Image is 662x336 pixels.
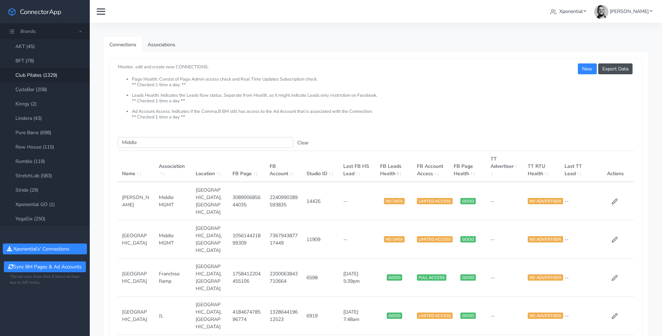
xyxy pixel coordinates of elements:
td: 6919 [302,297,339,335]
td: [DATE] 7:48am [339,297,376,335]
span: Brands [20,28,36,35]
td: -- [560,220,597,259]
span: LIMITED ACCESS [417,198,453,204]
a: Connections [104,37,142,53]
td: 132864419612523 [265,297,302,335]
td: 418467478596774 [228,297,265,335]
th: Last FB HS Lead [339,151,376,182]
th: Actions [597,151,634,182]
th: TT RTU Health [523,151,560,182]
span: FULL ACCESS [417,274,446,281]
td: 14426 [302,182,339,220]
th: FB Page Health [450,151,486,182]
a: Xponential [547,5,589,18]
span: NO ADVERTISER [528,198,563,204]
td: 1758412204455106 [228,259,265,297]
td: [GEOGRAPHIC_DATA],[GEOGRAPHIC_DATA] [191,182,228,220]
th: TT Advertiser [486,151,523,182]
td: [GEOGRAPHIC_DATA],[GEOGRAPHIC_DATA] [191,220,228,259]
li: Leads Health: Indicates the Leads flow status. Separate from Health, as it might indicate Leads o... [132,93,634,109]
td: JL [155,297,191,335]
td: 2200063843710664 [265,259,302,297]
td: 105614421899309 [228,220,265,259]
th: FB Account [265,151,302,182]
span: GOOD [387,313,402,319]
span: GOOD [460,274,476,281]
span: GOOD [460,313,476,319]
th: Studio ID [302,151,339,182]
td: -- [560,259,597,297]
button: Xponential's' Connections [3,244,87,254]
td: 308900685644035 [228,182,265,220]
td: [GEOGRAPHIC_DATA] [118,220,155,259]
td: 736794387717449 [265,220,302,259]
td: [GEOGRAPHIC_DATA] [118,297,155,335]
input: enter text you want to search [118,137,293,148]
td: [GEOGRAPHIC_DATA] [118,259,155,297]
span: NO ADVERTISER [528,274,563,281]
th: Location [191,151,228,182]
td: Franchise Ramp [155,259,191,297]
td: -- [486,182,523,220]
td: [GEOGRAPHIC_DATA],[GEOGRAPHIC_DATA] [191,297,228,335]
th: Last TT Lead [560,151,597,182]
td: -- [486,259,523,297]
span: ConnectorApp [20,7,61,16]
a: [PERSON_NAME] [592,5,655,18]
td: Middle MGMT [155,182,191,220]
th: Name [118,151,155,182]
button: Sync BM Pages & Ad Accounts [4,261,86,272]
th: Association [155,151,191,182]
span: GOOD [460,198,476,204]
span: NO DATA [384,236,405,242]
td: -- [339,182,376,220]
small: Monitor, edit and create new CONNECTIONS: [118,58,634,120]
td: [PERSON_NAME] [118,182,155,220]
td: [GEOGRAPHIC_DATA],[GEOGRAPHIC_DATA] [191,259,228,297]
button: Export Data [598,63,633,74]
span: NO ADVERTISER [528,236,563,242]
td: 6598 [302,259,339,297]
td: 11909 [302,220,339,259]
span: GOOD [460,236,476,242]
button: New [578,63,596,74]
span: LIMITED ACCESS [417,313,453,319]
span: LIMITED ACCESS [417,236,453,242]
span: NO DATA [384,198,405,204]
span: [PERSON_NAME] [610,8,649,15]
td: 2240990289593835 [265,182,302,220]
li: Ad Account Access: Indicates if the Comma,8 BM still has access to the Ad Account that is associa... [132,109,634,120]
td: -- [486,297,523,335]
a: Associations [142,37,181,53]
span: GOOD [387,274,402,281]
td: [DATE] 5:39pm [339,259,376,297]
img: James Carr [594,5,608,19]
th: FB Page [228,151,265,182]
td: -- [560,297,597,335]
th: FB Leads Health [376,151,413,182]
td: -- [560,182,597,220]
button: Clear [293,137,313,148]
li: Page Health: Consist of Page Admin access check and Real Time Updates Subscription check. ** Chec... [132,77,634,93]
td: -- [339,220,376,259]
span: NO ADVERTISER [528,313,563,319]
small: *Do not sync more then 5 times an hour due to API limits. [10,274,80,286]
span: Xponential [559,8,583,15]
th: FB Account Access [413,151,450,182]
td: -- [486,220,523,259]
td: Middle MGMT [155,220,191,259]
